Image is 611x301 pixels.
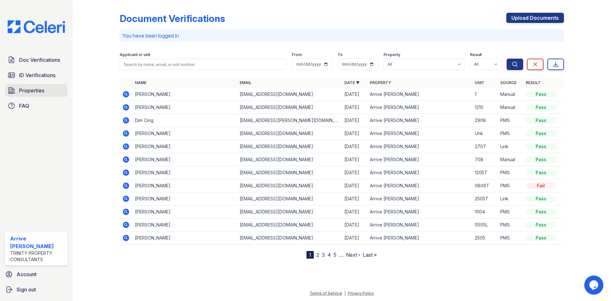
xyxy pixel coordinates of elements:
td: Arrive [PERSON_NAME] [367,232,472,245]
td: [EMAIL_ADDRESS][DOMAIN_NAME] [237,205,342,219]
td: Arrive [PERSON_NAME] [367,219,472,232]
a: Unit [475,80,484,85]
td: [EMAIL_ADDRESS][DOMAIN_NAME] [237,232,342,245]
div: Arrive [PERSON_NAME] [10,235,65,250]
a: Doc Verifications [5,54,67,66]
a: Name [135,80,146,85]
td: Arrive [PERSON_NAME] [367,101,472,114]
td: [DATE] [342,114,367,127]
td: [DATE] [342,101,367,114]
td: PMS [498,219,523,232]
td: [DATE] [342,88,367,101]
td: 2505T [472,192,498,205]
td: 2908 [472,114,498,127]
div: Pass [526,117,556,124]
span: … [339,251,343,259]
a: Terms of Service [310,291,342,296]
td: [EMAIL_ADDRESS][DOMAIN_NAME] [237,140,342,153]
div: Pass [526,209,556,215]
td: PMS [498,179,523,192]
td: Dim Cing [132,114,237,127]
td: Manual [498,101,523,114]
div: Pass [526,91,556,97]
td: [DATE] [342,127,367,140]
td: PMS [498,114,523,127]
a: Properties [5,84,67,97]
td: Manual [498,153,523,166]
td: Arrive [PERSON_NAME] [367,166,472,179]
span: Sign out [17,286,36,293]
td: [PERSON_NAME] [132,166,237,179]
td: PMS [498,127,523,140]
div: Pass [526,156,556,163]
td: Link [498,140,523,153]
td: [DATE] [342,192,367,205]
td: [EMAIL_ADDRESS][DOMAIN_NAME] [237,153,342,166]
label: Result [470,52,482,57]
a: Result [526,80,541,85]
span: FAQ [19,102,29,110]
td: [PERSON_NAME] [132,219,237,232]
td: [PERSON_NAME] [132,127,237,140]
td: [EMAIL_ADDRESS][DOMAIN_NAME] [237,166,342,179]
td: [EMAIL_ADDRESS][DOMAIN_NAME] [237,101,342,114]
td: 0806T [472,179,498,192]
td: [PERSON_NAME] [132,205,237,219]
td: 1205T [472,166,498,179]
div: Pass [526,222,556,228]
span: ID Verifications [19,71,55,79]
a: Property [370,80,391,85]
a: Date ▼ [344,80,360,85]
td: Arrive [PERSON_NAME] [367,127,472,140]
td: Link [498,192,523,205]
td: [DATE] [342,179,367,192]
td: PMS [498,205,523,219]
input: Search by name, email, or unit number [120,59,287,70]
label: From [292,52,302,57]
td: 1004 [472,205,498,219]
td: 0505L [472,219,498,232]
td: 708 [472,153,498,166]
td: PMS [498,166,523,179]
div: Fail [526,183,556,189]
td: [EMAIL_ADDRESS][DOMAIN_NAME] [237,88,342,101]
label: Property [383,52,400,57]
a: Account [3,268,70,281]
td: [EMAIL_ADDRESS][DOMAIN_NAME] [237,127,342,140]
td: 1 [472,88,498,101]
a: FAQ [5,99,67,112]
a: Next › [346,252,360,258]
td: [PERSON_NAME] [132,153,237,166]
img: CE_Logo_Blue-a8612792a0a2168367f1c8372b55b34899dd931a85d93a1a3d3e32e68fde9ad4.png [3,20,70,33]
td: 1210 [472,101,498,114]
a: 2 [316,252,319,258]
td: [PERSON_NAME] [132,88,237,101]
span: Account [17,270,37,278]
td: [EMAIL_ADDRESS][DOMAIN_NAME] [237,219,342,232]
td: Unk [472,127,498,140]
a: 4 [327,252,331,258]
td: [DATE] [342,140,367,153]
a: 5 [334,252,336,258]
a: Sign out [3,283,70,296]
td: [PERSON_NAME] [132,179,237,192]
div: Document Verifications [120,13,225,24]
div: Pass [526,235,556,241]
td: Arrive [PERSON_NAME] [367,179,472,192]
td: [PERSON_NAME] [132,232,237,245]
td: Arrive [PERSON_NAME] [367,153,472,166]
td: [EMAIL_ADDRESS][DOMAIN_NAME] [237,192,342,205]
td: Arrive [PERSON_NAME] [367,88,472,101]
td: Arrive [PERSON_NAME] [367,114,472,127]
td: [EMAIL_ADDRESS][PERSON_NAME][DOMAIN_NAME] [237,114,342,127]
label: Applicant or unit [120,52,150,57]
div: | [344,291,346,296]
td: Arrive [PERSON_NAME] [367,205,472,219]
td: [DATE] [342,153,367,166]
p: You have been logged in [122,32,561,39]
td: PMS [498,232,523,245]
div: Pass [526,169,556,176]
td: Arrive [PERSON_NAME] [367,192,472,205]
span: Doc Verifications [19,56,60,64]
